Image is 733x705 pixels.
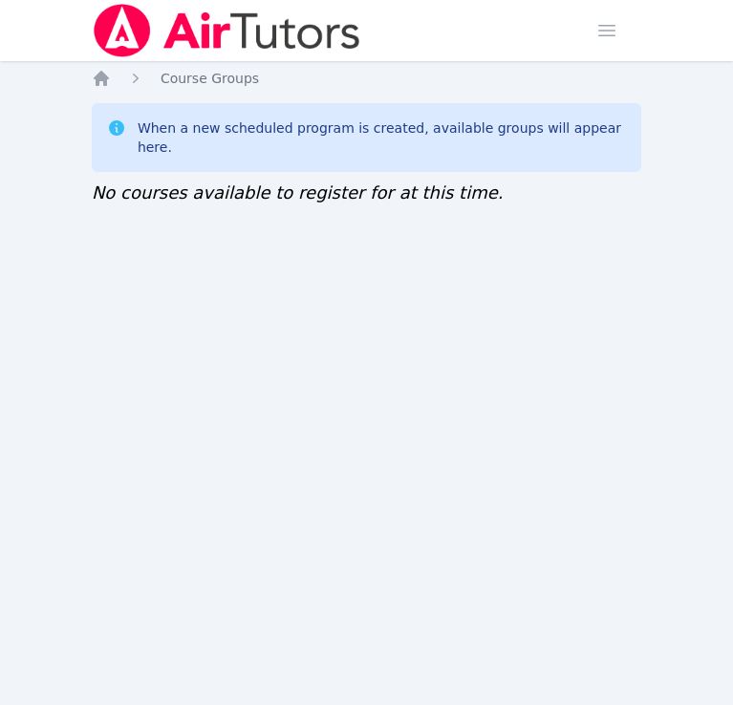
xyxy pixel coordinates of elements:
[92,4,362,57] img: Air Tutors
[161,69,259,88] a: Course Groups
[92,69,641,88] nav: Breadcrumb
[138,118,626,157] div: When a new scheduled program is created, available groups will appear here.
[161,71,259,86] span: Course Groups
[92,182,504,203] span: No courses available to register for at this time.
